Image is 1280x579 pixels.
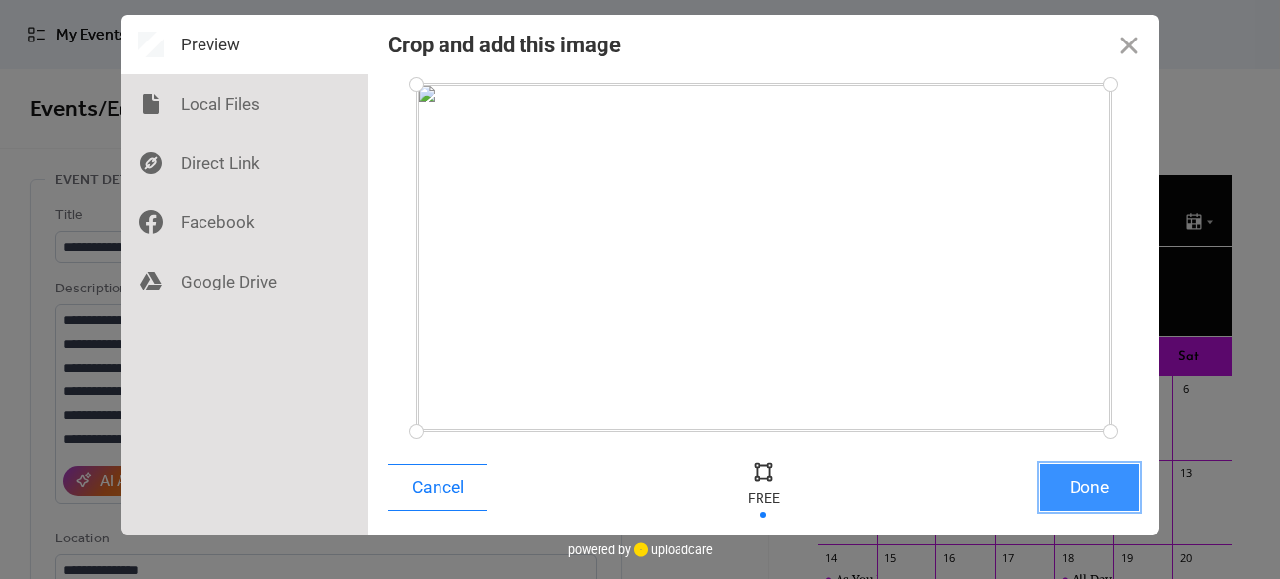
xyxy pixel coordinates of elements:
[388,33,621,57] div: Crop and add this image
[121,193,368,252] div: Facebook
[121,133,368,193] div: Direct Link
[121,15,368,74] div: Preview
[1040,464,1139,511] button: Done
[631,542,713,557] a: uploadcare
[1099,15,1159,74] button: Close
[568,535,713,564] div: powered by
[121,252,368,311] div: Google Drive
[121,74,368,133] div: Local Files
[388,464,487,511] button: Cancel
